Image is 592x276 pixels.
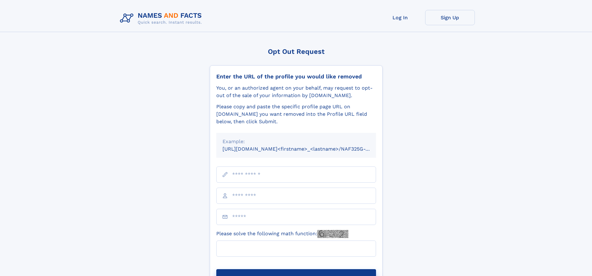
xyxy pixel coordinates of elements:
[117,10,207,27] img: Logo Names and Facts
[223,146,388,152] small: [URL][DOMAIN_NAME]<firstname>_<lastname>/NAF325G-xxxxxxxx
[375,10,425,25] a: Log In
[425,10,475,25] a: Sign Up
[210,48,383,55] div: Opt Out Request
[216,84,376,99] div: You, or an authorized agent on your behalf, may request to opt-out of the sale of your informatio...
[216,230,348,238] label: Please solve the following math function:
[223,138,370,145] div: Example:
[216,73,376,80] div: Enter the URL of the profile you would like removed
[216,103,376,125] div: Please copy and paste the specific profile page URL on [DOMAIN_NAME] you want removed into the Pr...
